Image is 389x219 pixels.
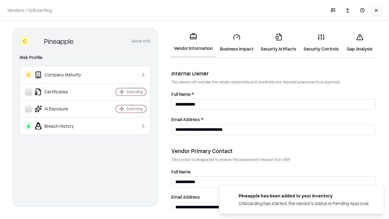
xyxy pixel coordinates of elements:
img: Pineapple [32,36,42,46]
div: C [25,71,32,78]
div: Pineapple [44,36,74,46]
img: pineappleenergy.com [226,193,234,200]
div: Pineapple has been added to your inventory [239,193,369,199]
a: Security Artifacts [257,29,300,57]
label: Email Address * [171,117,376,122]
p: Vendors / Onboarding [7,7,52,13]
button: More info [132,36,150,47]
div: Breach History [25,122,98,130]
a: Vendor Information [170,28,216,57]
label: Full Name * [171,92,376,96]
div: Company Maturity [25,71,98,78]
label: Email Address [171,195,376,199]
div: Analyzing [126,89,143,94]
div: Certificates [25,88,98,96]
p: This person will oversee the vendor relationship and coordinate any required assessments or appro... [171,79,376,85]
div: Analyzing [126,106,143,111]
div: Internal Owner [171,70,376,77]
div: C [20,36,29,46]
div: Vendor Primary Contact [171,147,376,155]
p: This contact is designated to receive the assessment request from Shift [171,157,376,162]
div: A [25,122,32,130]
a: Gap Analysis [343,29,377,57]
a: Security Controls [300,29,343,57]
div: AI Exposure [25,105,98,113]
div: Risk Profile [20,54,150,61]
a: Business Impact [216,29,257,57]
div: Onboarding has started, the vendor's status is Pending Approval. [239,200,369,207]
label: Full Name [171,169,376,174]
